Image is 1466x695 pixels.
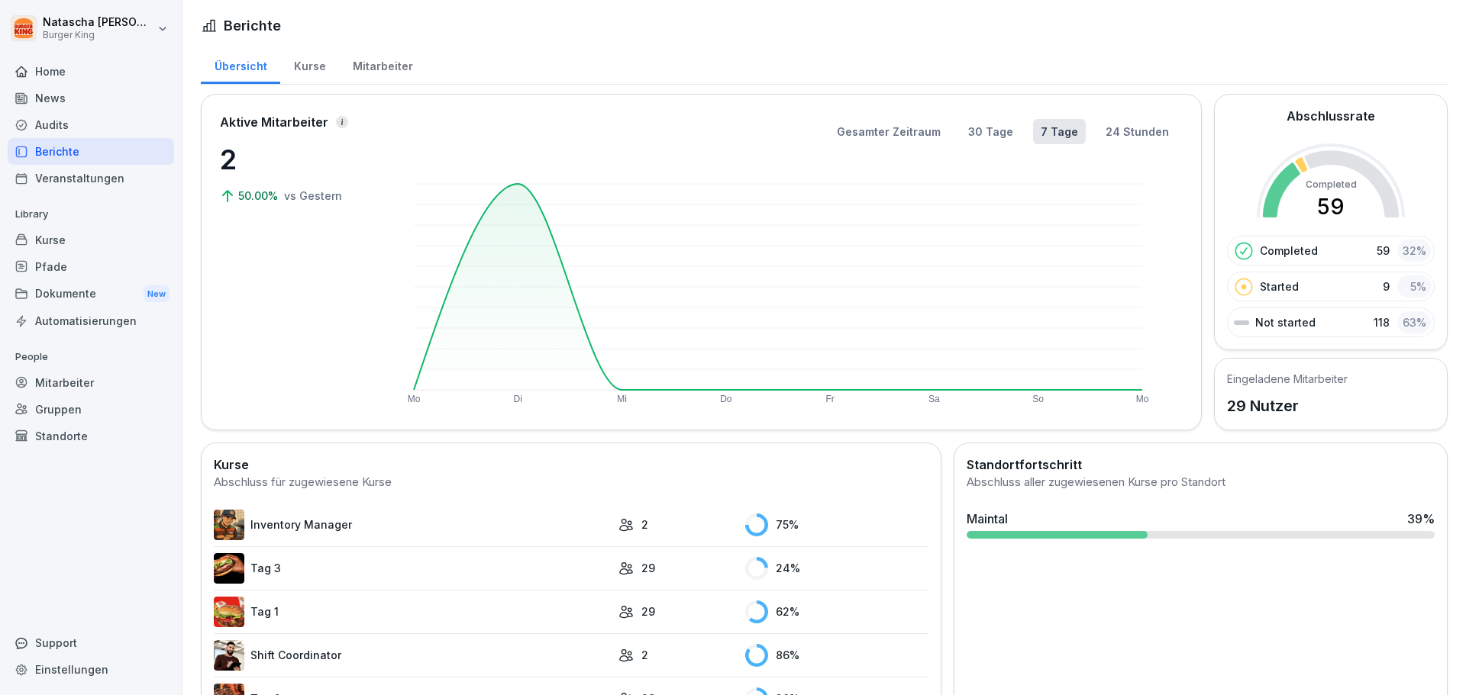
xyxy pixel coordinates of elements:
div: Abschluss für zugewiesene Kurse [214,474,928,491]
button: 30 Tage [961,119,1021,144]
div: 62 % [745,600,928,623]
text: Mo [408,394,421,404]
p: 2 [641,516,648,533]
div: New [144,285,170,303]
div: 5 % [1397,275,1431,298]
a: Tag 3 [214,553,611,584]
p: 118 [1374,314,1390,330]
h1: Berichte [224,15,281,36]
p: People [8,345,174,369]
text: Di [514,394,522,404]
img: o1h5p6rcnzw0lu1jns37xjxx.png [214,510,244,540]
div: 63 % [1397,311,1431,333]
h2: Kurse [214,455,928,474]
text: So [1032,394,1044,404]
text: Mi [617,394,627,404]
button: 7 Tage [1033,119,1086,144]
div: 75 % [745,513,928,536]
a: Mitarbeiter [8,369,174,396]
p: Started [1260,278,1299,294]
a: Inventory Manager [214,510,611,540]
p: Aktive Mitarbeiter [220,113,328,131]
a: Pfade [8,253,174,280]
p: Completed [1260,243,1318,259]
img: kxzo5hlrfunza98hyv09v55a.png [214,597,244,627]
a: News [8,85,174,111]
a: Mitarbeiter [339,45,426,84]
img: q4kvd0p412g56irxfxn6tm8s.png [214,640,244,671]
text: Sa [928,394,940,404]
p: 29 [641,560,655,576]
p: 2 [220,139,373,180]
a: Tag 1 [214,597,611,627]
div: Abschluss aller zugewiesenen Kurse pro Standort [967,474,1435,491]
p: 29 [641,603,655,619]
p: 2 [641,647,648,663]
div: 86 % [745,644,928,667]
h5: Eingeladene Mitarbeiter [1227,371,1348,387]
img: cq6tslmxu1pybroki4wxmcwi.png [214,553,244,584]
a: Maintal39% [961,504,1441,545]
div: Dokumente [8,280,174,308]
p: 9 [1383,278,1390,294]
p: vs Gestern [284,188,342,204]
a: Veranstaltungen [8,165,174,191]
div: Support [8,629,174,656]
a: Audits [8,111,174,138]
a: Kurse [280,45,339,84]
text: Fr [825,394,834,404]
a: Home [8,58,174,85]
a: DokumenteNew [8,280,174,308]
p: Natascha [PERSON_NAME] [43,16,154,29]
div: 39 % [1407,510,1435,528]
p: Not started [1255,314,1316,330]
button: 24 Stunden [1098,119,1177,144]
text: Do [720,394,732,404]
a: Kurse [8,227,174,253]
a: Gruppen [8,396,174,423]
a: Shift Coordinator [214,640,611,671]
div: 32 % [1397,240,1431,262]
h2: Standortfortschritt [967,455,1435,474]
a: Übersicht [201,45,280,84]
a: Standorte [8,423,174,449]
div: 24 % [745,557,928,580]
a: Einstellungen [8,656,174,683]
p: 50.00% [238,188,281,204]
a: Berichte [8,138,174,165]
a: Automatisierungen [8,307,174,334]
p: 59 [1377,243,1390,259]
div: Maintal [967,510,1008,528]
p: Library [8,202,174,227]
button: Gesamter Zeitraum [829,119,948,144]
text: Mo [1136,394,1149,404]
p: Burger King [43,30,154,40]
h2: Abschlussrate [1287,107,1375,125]
p: 29 Nutzer [1227,394,1348,417]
